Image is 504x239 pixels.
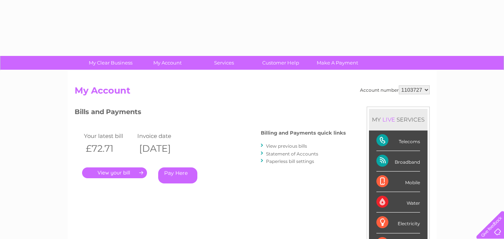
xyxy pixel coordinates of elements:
[360,85,430,94] div: Account number
[266,158,314,164] a: Paperless bill settings
[261,130,346,136] h4: Billing and Payments quick links
[376,151,420,172] div: Broadband
[75,107,346,120] h3: Bills and Payments
[158,167,197,183] a: Pay Here
[82,141,136,156] th: £72.71
[80,56,141,70] a: My Clear Business
[376,192,420,213] div: Water
[266,151,318,157] a: Statement of Accounts
[75,85,430,100] h2: My Account
[266,143,307,149] a: View previous bills
[381,116,397,123] div: LIVE
[376,172,420,192] div: Mobile
[307,56,368,70] a: Make A Payment
[137,56,198,70] a: My Account
[82,131,136,141] td: Your latest bill
[250,56,312,70] a: Customer Help
[135,141,189,156] th: [DATE]
[376,130,420,151] div: Telecoms
[135,131,189,141] td: Invoice date
[369,109,428,130] div: MY SERVICES
[376,213,420,233] div: Electricity
[193,56,255,70] a: Services
[82,167,147,178] a: .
